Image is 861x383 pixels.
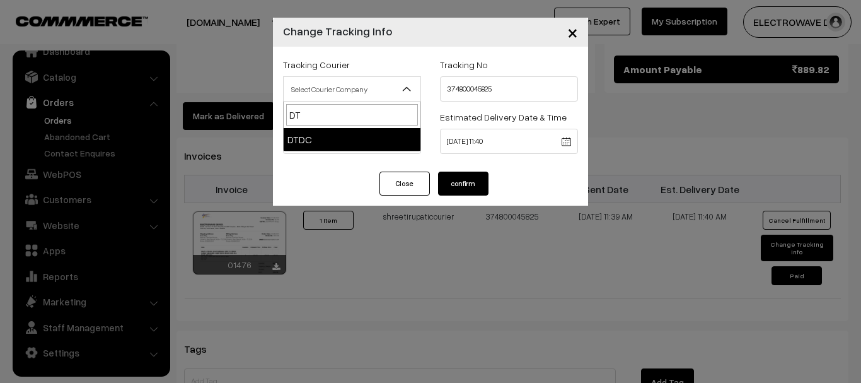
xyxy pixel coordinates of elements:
label: Tracking No [440,58,488,71]
input: Estimated Delivery Date & Time [440,129,578,154]
button: Close [557,13,588,52]
span: × [567,20,578,44]
input: Tracking No [440,76,578,102]
button: Close [379,172,430,196]
span: Select Courier Company [283,76,421,102]
h4: Change Tracking Info [283,23,393,40]
button: confirm [438,172,488,196]
label: Tracking Courier [283,58,350,71]
label: Estimated Delivery Date & Time [440,110,567,124]
li: DTDC [284,128,420,151]
span: Select Courier Company [284,78,420,100]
